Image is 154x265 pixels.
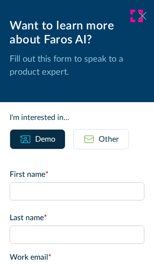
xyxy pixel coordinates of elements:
div: Demo [35,133,55,145]
p: Fill out this form to speak to a product expert. [10,53,144,79]
div: I'm interested in... [10,112,144,123]
label: Work email [10,252,144,263]
label: First name [10,169,144,180]
label: Last name [10,212,144,224]
div: Want to learn more about Faros AI? [10,19,144,47]
div: Other [99,133,119,145]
